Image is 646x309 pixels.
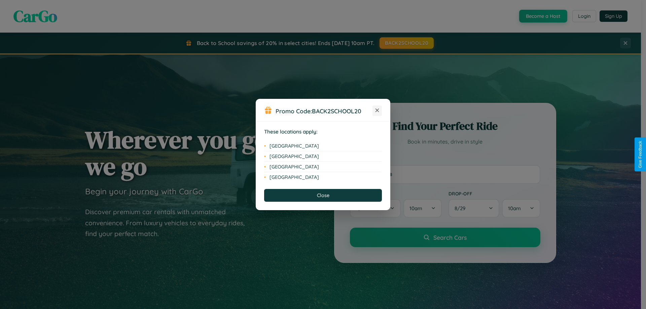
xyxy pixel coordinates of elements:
li: [GEOGRAPHIC_DATA] [264,151,382,162]
div: Give Feedback [638,141,643,168]
button: Close [264,189,382,202]
strong: These locations apply: [264,128,318,135]
b: BACK2SCHOOL20 [312,107,361,115]
h3: Promo Code: [276,107,372,115]
li: [GEOGRAPHIC_DATA] [264,162,382,172]
li: [GEOGRAPHIC_DATA] [264,141,382,151]
li: [GEOGRAPHIC_DATA] [264,172,382,182]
